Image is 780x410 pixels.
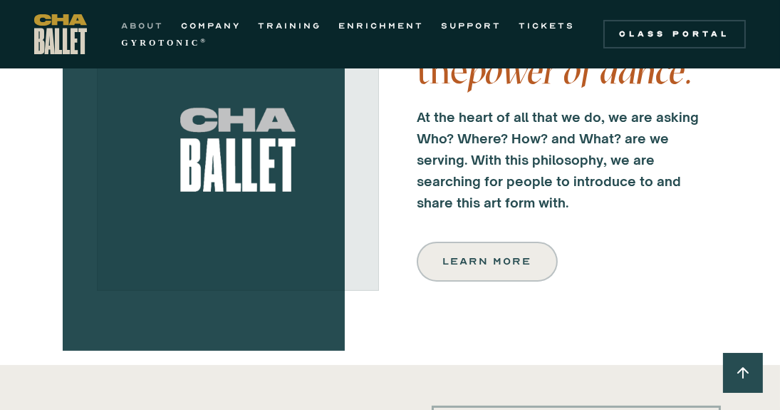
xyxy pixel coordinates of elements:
[603,20,746,48] a: Class Portal
[97,9,379,299] div: 1 of 4
[417,6,702,92] h4: We serve through the
[444,253,531,270] div: Learn more
[200,37,208,44] sup: ®
[417,109,699,210] strong: At the heart of all that we do, we are asking Who? Where? How? and What? are we serving. With thi...
[121,34,208,51] a: GYROTONIC®
[121,17,164,34] a: ABOUT
[417,242,558,282] a: Learn more
[441,17,501,34] a: SUPPORT
[34,14,87,54] a: home
[97,9,379,299] div: carousel
[121,38,200,48] strong: GYROTONIC
[468,47,694,93] em: power of dance.
[519,17,575,34] a: TICKETS
[338,17,424,34] a: ENRICHMENT
[181,17,241,34] a: COMPANY
[258,17,321,34] a: TRAINING
[612,29,737,40] div: Class Portal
